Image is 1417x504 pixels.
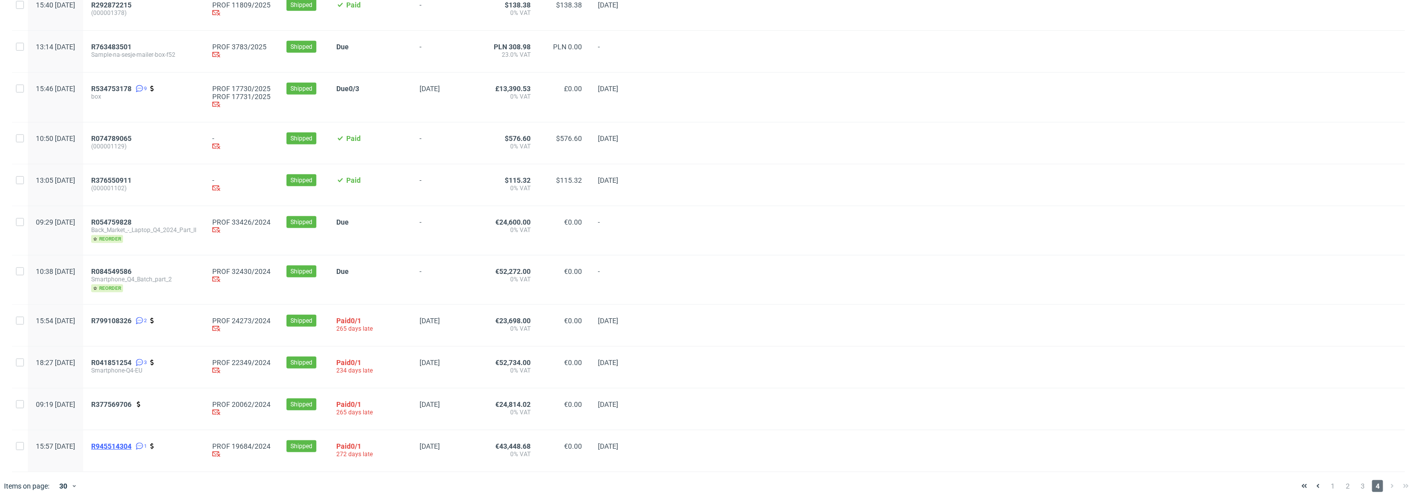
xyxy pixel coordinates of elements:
span: [DATE] [598,359,618,367]
a: 1 [134,442,147,450]
span: Shipped [290,134,312,143]
a: R763483501 [91,43,134,51]
span: Paid [336,400,351,408]
a: R376550911 [91,176,134,184]
span: [DATE] [598,442,618,450]
span: PLN 308.98 [494,43,531,51]
div: - [212,176,271,194]
span: Shipped [290,218,312,227]
span: €0.00 [564,400,582,408]
span: 0% VAT [484,408,531,416]
span: 265 days late [336,409,373,416]
span: [DATE] [598,317,618,325]
span: [DATE] [420,317,440,325]
span: 2 [144,317,147,325]
span: Paid [336,317,351,325]
span: 15:54 [DATE] [36,317,75,325]
span: - [598,43,636,60]
span: Items on page: [4,481,49,491]
span: 0% VAT [484,142,531,150]
a: PROF 17730/2025 [212,85,271,93]
span: 9 [144,85,147,93]
span: box [91,93,196,101]
span: Shipped [290,400,312,409]
a: PROF 32430/2024 [212,267,271,275]
span: (000001102) [91,184,196,192]
span: R377569706 [91,400,132,408]
span: - [420,176,468,194]
span: 09:29 [DATE] [36,218,75,226]
span: [DATE] [598,400,618,408]
span: (000001378) [91,9,196,17]
span: R376550911 [91,176,132,184]
span: [DATE] [420,359,440,367]
span: €0.00 [564,267,582,275]
span: Smartphone-Q4-EU [91,367,196,375]
span: $138.38 [556,1,582,9]
span: reorder [91,284,123,292]
span: Smartphone_Q4_Batch_part_2 [91,275,196,283]
span: €52,734.00 [495,359,531,367]
span: Paid [346,176,361,184]
span: 13:05 [DATE] [36,176,75,184]
a: R945514304 [91,442,134,450]
span: 18:27 [DATE] [36,359,75,367]
span: - [420,267,468,292]
span: €0.00 [564,317,582,325]
span: €23,698.00 [495,317,531,325]
a: R799108326 [91,317,134,325]
span: €43,448.68 [495,442,531,450]
span: [DATE] [598,1,618,9]
span: €0.00 [564,442,582,450]
span: - [598,218,636,243]
span: Due [336,267,349,275]
span: 0% VAT [484,450,531,458]
span: 0/1 [351,359,361,367]
span: Sample-na-sesje-mailer-box-f52 [91,51,196,59]
span: Back_Market_-_Laptop_Q4_2024_Part_II [91,226,196,234]
span: 10:50 [DATE] [36,134,75,142]
span: 3 [1357,480,1368,492]
a: R534753178 [91,85,134,93]
span: [DATE] [420,442,440,450]
a: 2 [134,317,147,325]
span: 272 days late [336,451,373,458]
a: PROF 20062/2024 [212,400,271,408]
a: R074789065 [91,134,134,142]
span: (000001129) [91,142,196,150]
span: $115.32 [556,176,582,184]
span: [DATE] [420,85,440,93]
a: R292872215 [91,1,134,9]
span: 0/1 [351,317,361,325]
span: R763483501 [91,43,132,51]
span: R292872215 [91,1,132,9]
span: [DATE] [598,176,618,184]
a: PROF 33426/2024 [212,218,271,226]
span: R084549586 [91,267,132,275]
span: 0% VAT [484,9,531,17]
span: Due [336,218,349,226]
span: 0% VAT [484,275,531,283]
span: 0% VAT [484,226,531,234]
span: R945514304 [91,442,132,450]
span: R054759828 [91,218,132,226]
span: Shipped [290,42,312,51]
a: PROF 19684/2024 [212,442,271,450]
span: 234 days late [336,367,373,374]
span: Due [336,43,349,51]
span: 10:38 [DATE] [36,267,75,275]
span: [DATE] [598,134,618,142]
a: R054759828 [91,218,134,226]
span: €0.00 [564,359,582,367]
span: 3 [144,359,147,367]
span: 1 [144,442,147,450]
span: R074789065 [91,134,132,142]
span: - [420,218,468,243]
span: Shipped [290,84,312,93]
span: £0.00 [564,85,582,93]
span: Due [336,85,349,93]
span: - [420,134,468,152]
span: Shipped [290,176,312,185]
span: PLN 0.00 [553,43,582,51]
a: PROF 24273/2024 [212,317,271,325]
